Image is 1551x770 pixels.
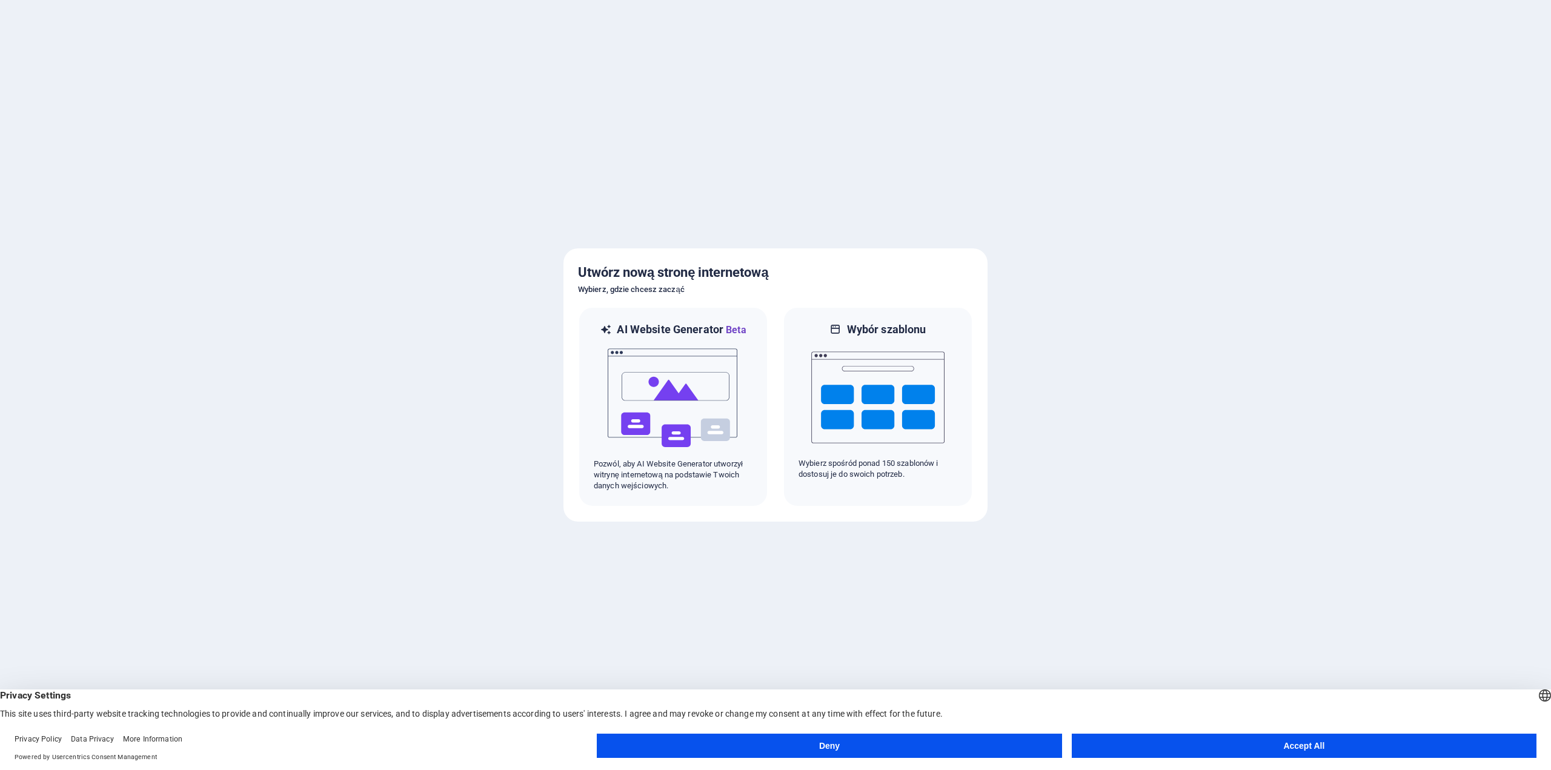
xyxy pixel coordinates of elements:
[617,322,746,337] h6: AI Website Generator
[723,324,746,336] span: Beta
[578,307,768,507] div: AI Website GeneratorBetaaiPozwól, aby AI Website Generator utworzył witrynę internetową na podsta...
[578,282,973,297] h6: Wybierz, gdzie chcesz zacząć
[594,459,752,491] p: Pozwól, aby AI Website Generator utworzył witrynę internetową na podstawie Twoich danych wejściow...
[606,337,740,459] img: ai
[847,322,926,337] h6: Wybór szablonu
[783,307,973,507] div: Wybór szablonuWybierz spośród ponad 150 szablonów i dostosuj je do swoich potrzeb.
[799,458,957,480] p: Wybierz spośród ponad 150 szablonów i dostosuj je do swoich potrzeb.
[578,263,973,282] h5: Utwórz nową stronę internetową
